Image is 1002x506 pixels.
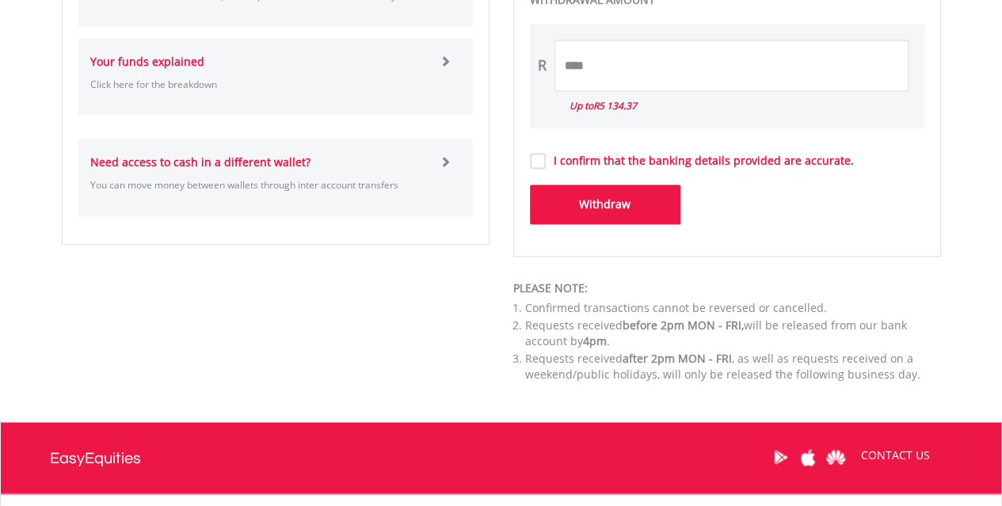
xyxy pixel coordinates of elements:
[583,333,607,348] span: 4pm
[525,351,941,382] li: Requests received , as well as requests received on a weekend/public holidays, will only be relea...
[525,300,941,316] li: Confirmed transactions cannot be reversed or cancelled.
[794,432,822,481] a: Apple
[90,78,429,91] p: Click here for the breakdown
[570,99,637,112] i: Up to
[850,432,941,477] a: CONTACT US
[90,154,311,169] strong: Need access to cash in a different wallet?
[90,139,461,215] a: Need access to cash in a different wallet? You can move money between wallets through inter accou...
[822,432,850,481] a: Huawei
[513,280,941,296] div: PLEASE NOTE:
[525,318,941,349] li: Requests received will be released from our bank account by .
[530,185,680,224] button: Withdraw
[593,99,637,112] span: R5 134.37
[538,55,547,76] div: R
[623,351,732,366] span: after 2pm MON - FRI
[50,422,141,493] a: EasyEquities
[623,318,744,333] span: before 2pm MON - FRI,
[767,432,794,481] a: Google Play
[90,54,204,69] strong: Your funds explained
[90,178,429,192] p: You can move money between wallets through inter account transfers
[546,153,854,169] label: I confirm that the banking details provided are accurate.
